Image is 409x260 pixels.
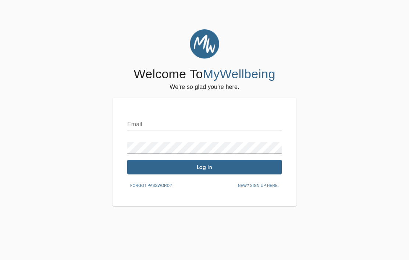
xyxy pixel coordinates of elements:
img: MyWellbeing [190,29,219,59]
button: Log In [127,160,282,174]
button: Forgot password? [127,180,175,191]
span: MyWellbeing [203,67,275,81]
span: Forgot password? [130,183,172,189]
span: Log In [130,164,279,171]
a: Forgot password? [127,182,175,188]
h4: Welcome To [134,66,275,82]
h6: We're so glad you're here. [170,82,239,92]
button: New? Sign up here. [235,180,282,191]
span: New? Sign up here. [238,183,279,189]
